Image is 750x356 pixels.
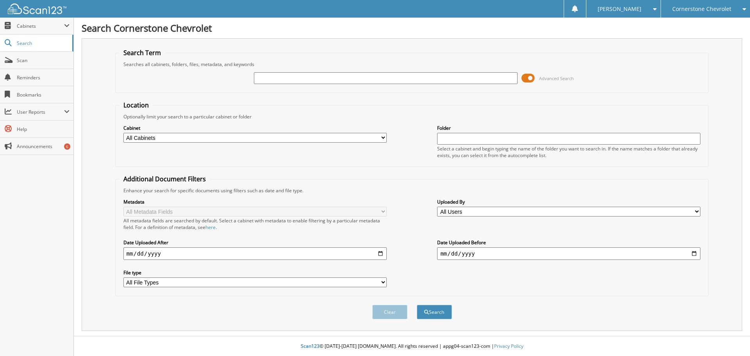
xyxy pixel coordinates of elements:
[437,239,700,246] label: Date Uploaded Before
[17,91,70,98] span: Bookmarks
[17,23,64,29] span: Cabinets
[417,305,452,319] button: Search
[205,224,216,231] a: here
[120,175,210,183] legend: Additional Document Filters
[539,75,574,81] span: Advanced Search
[120,48,165,57] legend: Search Term
[437,199,700,205] label: Uploaded By
[123,239,387,246] label: Date Uploaded After
[8,4,66,14] img: scan123-logo-white.svg
[123,269,387,276] label: File type
[372,305,407,319] button: Clear
[120,101,153,109] legend: Location
[598,7,641,11] span: [PERSON_NAME]
[437,145,700,159] div: Select a cabinet and begin typing the name of the folder you want to search in. If the name match...
[123,199,387,205] label: Metadata
[17,40,68,47] span: Search
[672,7,731,11] span: Cornerstone Chevrolet
[17,109,64,115] span: User Reports
[437,247,700,260] input: end
[123,217,387,231] div: All metadata fields are searched by default. Select a cabinet with metadata to enable filtering b...
[74,337,750,356] div: © [DATE]-[DATE] [DOMAIN_NAME]. All rights reserved | appg04-scan123-com |
[494,343,523,349] a: Privacy Policy
[17,74,70,81] span: Reminders
[120,187,705,194] div: Enhance your search for specific documents using filters such as date and file type.
[301,343,320,349] span: Scan123
[123,247,387,260] input: start
[17,143,70,150] span: Announcements
[17,126,70,132] span: Help
[120,61,705,68] div: Searches all cabinets, folders, files, metadata, and keywords
[82,21,742,34] h1: Search Cornerstone Chevrolet
[120,113,705,120] div: Optionally limit your search to a particular cabinet or folder
[17,57,70,64] span: Scan
[64,143,70,150] div: 6
[123,125,387,131] label: Cabinet
[437,125,700,131] label: Folder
